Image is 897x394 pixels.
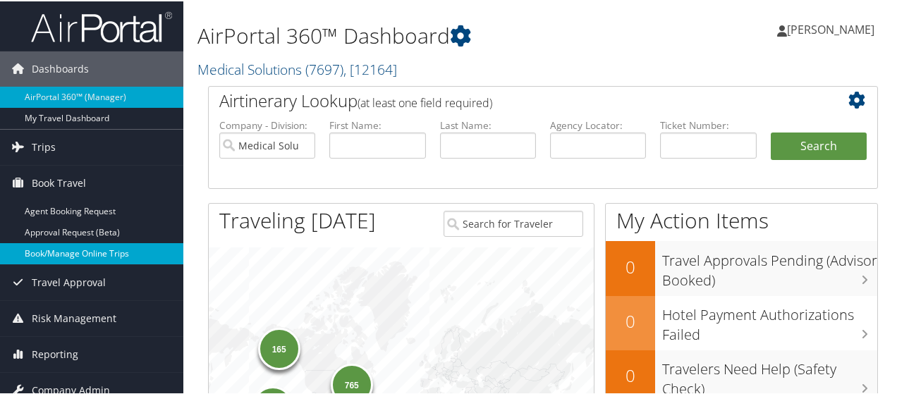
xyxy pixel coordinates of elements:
a: Medical Solutions [197,59,397,78]
span: ( 7697 ) [305,59,343,78]
span: [PERSON_NAME] [787,20,874,36]
label: Last Name: [440,117,536,131]
h2: 0 [606,308,655,332]
img: airportal-logo.png [31,9,172,42]
div: 165 [258,326,300,369]
span: , [ 12164 ] [343,59,397,78]
a: 0Travel Approvals Pending (Advisor Booked) [606,240,877,294]
label: Agency Locator: [550,117,646,131]
label: Company - Division: [219,117,315,131]
a: [PERSON_NAME] [777,7,889,49]
a: 0Hotel Payment Authorizations Failed [606,295,877,349]
button: Search [771,131,867,159]
span: Reporting [32,335,78,371]
span: Book Travel [32,164,86,199]
h1: Traveling [DATE] [219,204,376,234]
input: Search for Traveler [444,209,582,235]
span: (at least one field required) [358,94,492,109]
span: Travel Approval [32,264,106,299]
label: First Name: [329,117,425,131]
label: Ticket Number: [660,117,756,131]
h1: AirPortal 360™ Dashboard [197,20,658,49]
h2: 0 [606,362,655,386]
h3: Travel Approvals Pending (Advisor Booked) [662,242,877,289]
h2: 0 [606,254,655,278]
span: Trips [32,128,56,164]
h3: Hotel Payment Authorizations Failed [662,297,877,343]
span: Risk Management [32,300,116,335]
span: Dashboards [32,50,89,85]
h2: Airtinerary Lookup [219,87,811,111]
h1: My Action Items [606,204,877,234]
